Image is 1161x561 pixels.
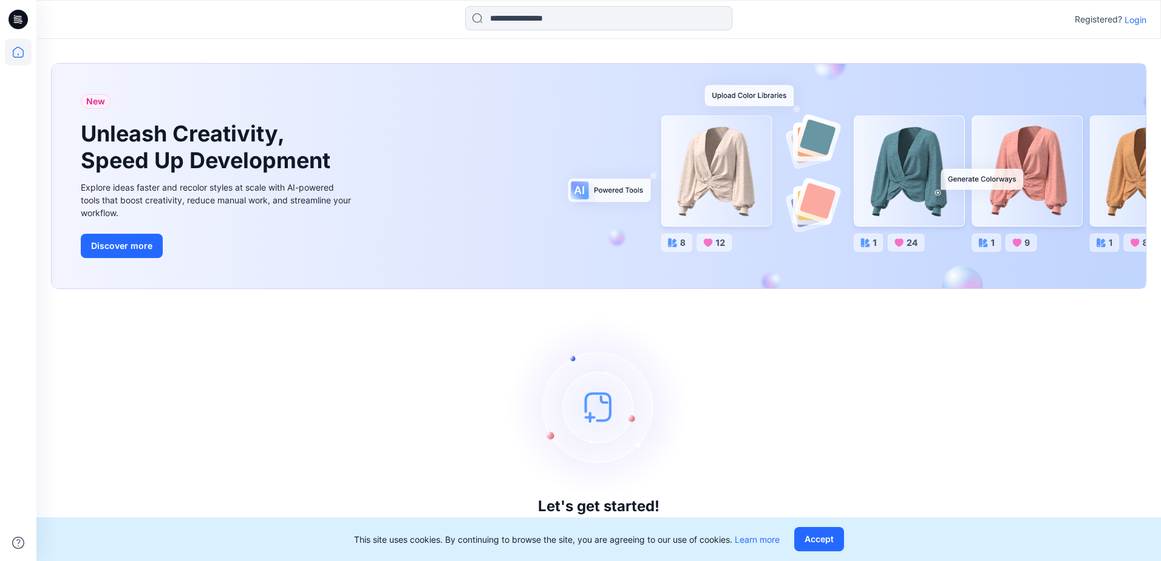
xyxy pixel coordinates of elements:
p: This site uses cookies. By continuing to browse the site, you are agreeing to our use of cookies. [354,533,780,546]
img: empty-state-image.svg [508,316,690,498]
p: Login [1125,13,1146,26]
a: Learn more [735,534,780,545]
button: Discover more [81,234,163,258]
span: New [86,94,105,109]
div: Explore ideas faster and recolor styles at scale with AI-powered tools that boost creativity, red... [81,181,354,219]
h1: Unleash Creativity, Speed Up Development [81,121,336,173]
button: Accept [794,527,844,551]
p: Registered? [1075,12,1122,27]
h3: Let's get started! [538,498,659,515]
a: Discover more [81,234,354,258]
